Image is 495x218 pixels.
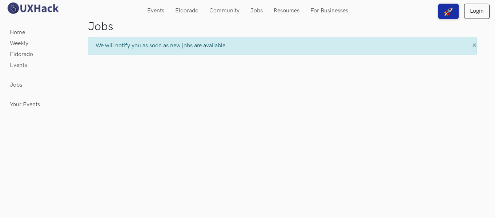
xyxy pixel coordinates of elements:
[10,27,25,38] a: Home
[472,41,477,49] button: ×
[10,80,22,91] a: Jobs
[10,38,28,49] a: Weekly
[88,20,477,34] h2: Jobs
[10,49,33,60] a: Eldorado
[10,99,40,110] a: Your Events
[305,4,354,18] a: For Businesses
[88,37,477,55] div: We will notify you as soon as new jobs are available.
[204,4,245,18] a: Community
[10,60,27,71] a: Events
[464,4,490,19] a: Login
[170,4,204,18] a: Eldorado
[5,2,60,15] img: UXHack logo
[245,4,268,18] a: Jobs
[268,4,305,18] a: Resources
[142,4,170,18] a: Events
[444,7,453,16] img: rocket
